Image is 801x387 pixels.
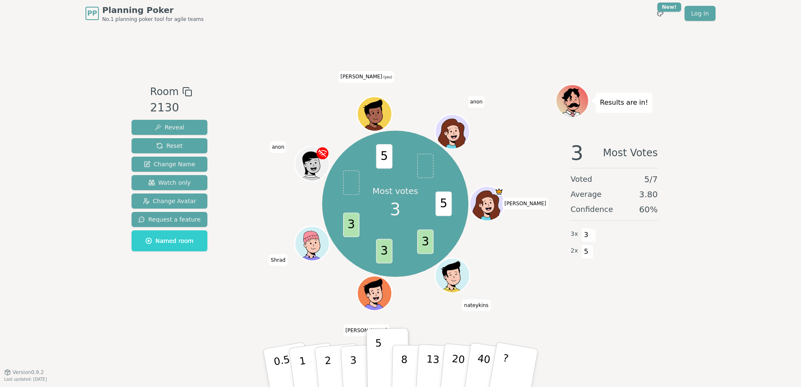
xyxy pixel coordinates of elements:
span: 3 [417,230,434,254]
span: Click to change your name [338,71,394,83]
span: (you) [382,76,393,80]
button: Request a feature [132,212,207,227]
button: Named room [132,230,207,251]
span: Most Votes [603,143,658,163]
span: Reset [156,142,183,150]
span: 5 [376,144,393,168]
span: 3 [376,239,393,263]
span: Click to change your name [462,299,491,311]
p: Most votes [372,185,418,197]
span: Click to change your name [344,325,390,336]
button: Change Avatar [132,193,207,209]
a: PPPlanning PokerNo.1 planning poker tool for agile teams [85,4,204,23]
span: 2 x [571,246,578,255]
button: Watch only [132,175,207,190]
span: Named room [145,237,194,245]
button: Change Name [132,157,207,172]
span: Matt is the host [495,187,504,196]
button: Version0.9.2 [4,369,44,376]
span: 5 / 7 [644,173,658,185]
span: 3.80 [639,188,658,200]
button: Reveal [132,120,207,135]
span: Click to change your name [269,254,287,266]
span: 3 [571,143,584,163]
span: Planning Poker [102,4,204,16]
span: Average [571,188,602,200]
span: Room [150,84,178,99]
span: Watch only [148,178,191,187]
span: Click to change your name [468,96,485,108]
span: Last updated: [DATE] [4,377,47,382]
span: Voted [571,173,592,185]
span: PP [87,8,97,18]
button: Click to change your avatar [359,98,391,130]
div: New! [657,3,681,12]
span: Confidence [571,204,613,215]
span: Version 0.9.2 [13,369,44,376]
a: Log in [685,6,716,21]
span: Click to change your name [270,142,287,153]
span: No.1 planning poker tool for agile teams [102,16,204,23]
button: New! [653,6,668,21]
span: 5 [436,191,452,216]
span: 5 [581,245,591,259]
span: Request a feature [138,215,201,224]
span: 3 [390,197,400,222]
span: Change Name [144,160,195,168]
p: 5 [375,337,382,382]
button: Reset [132,138,207,153]
span: 60 % [639,204,658,215]
div: 2130 [150,99,192,116]
span: Reveal [155,123,184,132]
p: Results are in! [600,97,648,108]
span: 3 [344,212,360,237]
span: Change Avatar [143,197,196,205]
span: Click to change your name [502,198,548,209]
span: 3 [581,228,591,242]
span: 3 x [571,230,578,239]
